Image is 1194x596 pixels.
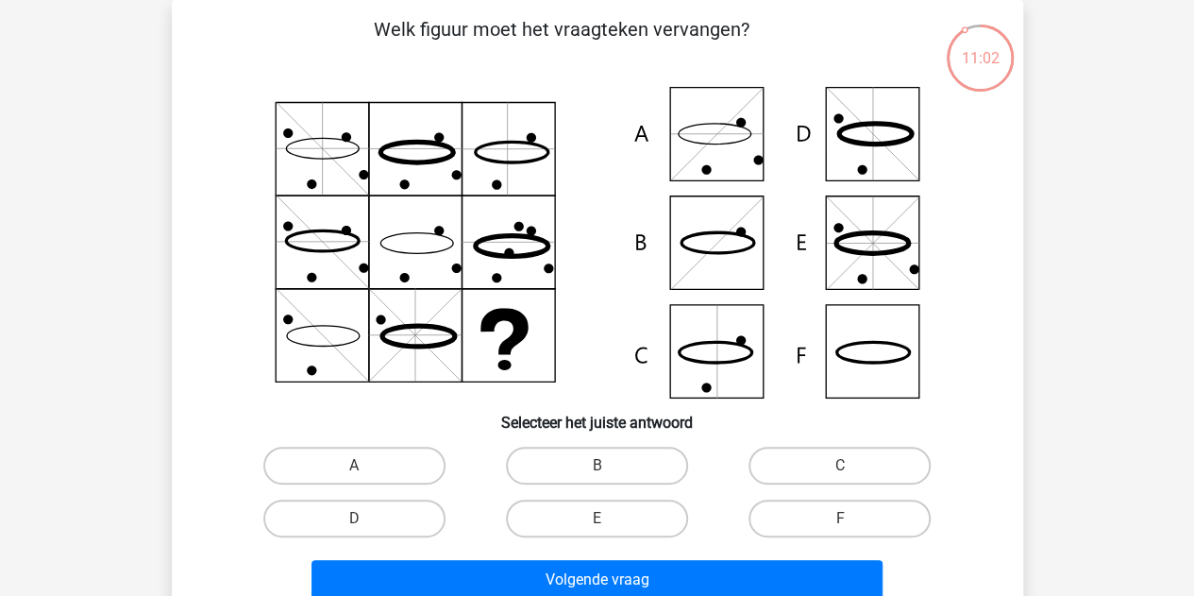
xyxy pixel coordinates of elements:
label: F [748,500,931,537]
label: B [506,447,688,485]
label: D [263,500,446,537]
label: C [748,447,931,485]
h6: Selecteer het juiste antwoord [202,399,993,432]
label: E [506,500,688,537]
label: A [263,447,446,485]
div: 11:02 [945,23,1016,70]
p: Welk figuur moet het vraagteken vervangen? [202,15,922,72]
